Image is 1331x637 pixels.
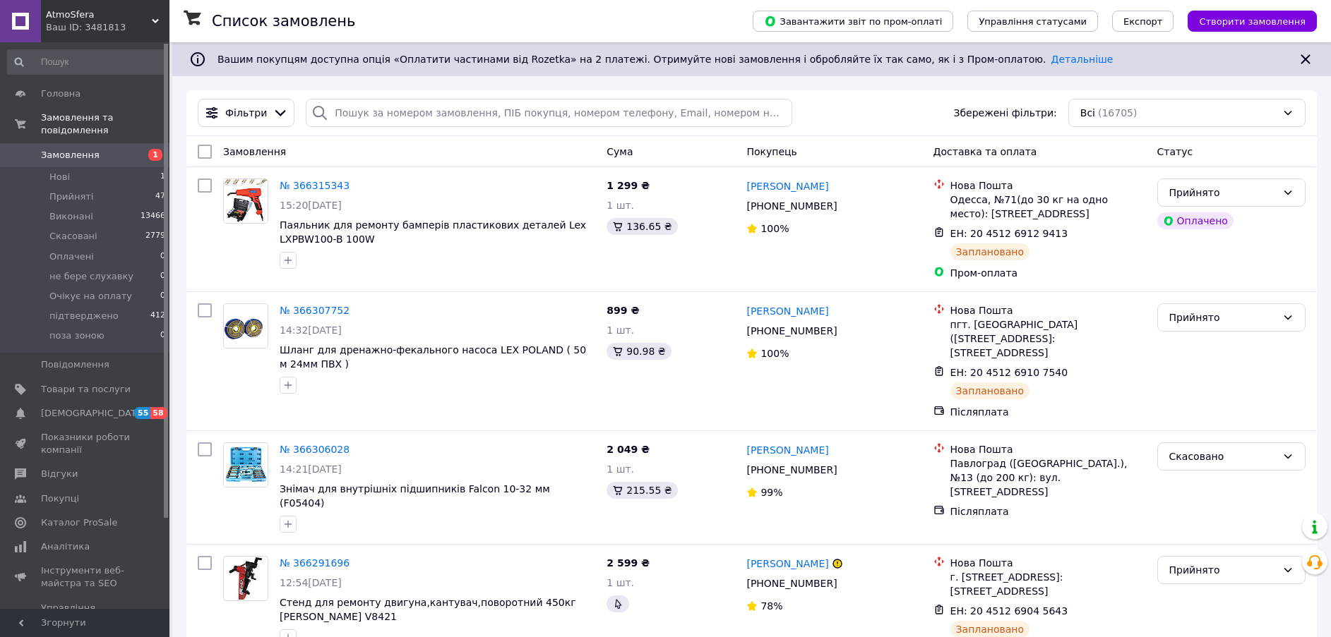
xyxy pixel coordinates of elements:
span: Управління статусами [979,16,1087,27]
span: Відгуки [41,468,78,480]
div: Нова Пошта [950,556,1146,570]
span: 1 299 ₴ [607,180,650,191]
span: 2779 [145,230,165,243]
span: підтверджено [49,310,119,322]
span: Прийняті [49,190,93,203]
span: Каталог ProSale [41,516,117,529]
span: 47 [155,190,165,203]
span: Інструменти веб-майстра та SEO [41,564,131,590]
h1: Список замовлень [212,13,355,30]
span: 78% [760,600,782,612]
div: Одесса, №71(до 30 кг на одно место): [STREET_ADDRESS] [950,193,1146,221]
span: Збережені фільтри: [953,106,1056,120]
span: Всі [1080,106,1095,120]
div: Скасовано [1169,449,1277,464]
span: 58 [150,407,167,419]
div: 215.55 ₴ [607,482,677,499]
span: Покупці [41,492,79,505]
span: 14:21[DATE] [280,463,342,475]
span: 13466 [141,210,165,223]
span: ЕН: 20 4512 6912 9413 [950,228,1068,239]
div: 90.98 ₴ [607,343,671,360]
span: Аналітика [41,540,90,553]
span: Cума [607,146,633,157]
span: AtmoSfera [46,8,152,21]
input: Пошук [7,49,167,75]
button: Управління статусами [967,11,1098,32]
div: Післяплата [950,405,1146,419]
div: пгт. [GEOGRAPHIC_DATA] ([STREET_ADDRESS]: [STREET_ADDRESS] [950,317,1146,360]
a: [PERSON_NAME] [746,443,828,457]
span: поза зоною [49,329,105,342]
a: № 366291696 [280,557,350,569]
span: Статус [1157,146,1193,157]
div: Заплановано [950,243,1030,260]
span: 14:32[DATE] [280,324,342,336]
a: Детальніше [1051,54,1114,65]
img: Фото товару [224,557,268,600]
a: Шланг для дренажно-фекального насоса LEX POLAND ( 50 м 24мм ПВХ ) [280,344,586,370]
span: Повідомлення [41,358,109,371]
span: ЕН: 20 4512 6904 5643 [950,605,1068,617]
div: Пром-оплата [950,266,1146,280]
span: Завантажити звіт по пром-оплаті [764,15,942,28]
div: Заплановано [950,382,1030,399]
span: 0 [160,270,165,283]
span: Замовлення [41,149,100,162]
img: Фото товару [224,179,267,223]
a: [PERSON_NAME] [746,304,828,318]
span: (16705) [1098,107,1137,119]
span: Показники роботи компанії [41,431,131,456]
span: 1 шт. [607,200,634,211]
div: Нова Пошта [950,178,1146,193]
div: г. [STREET_ADDRESS]: [STREET_ADDRESS] [950,570,1146,598]
span: 0 [160,329,165,342]
img: Фото товару [224,447,268,483]
div: Прийнято [1169,185,1277,200]
span: Скасовані [49,230,97,243]
span: Очікує на оплату [49,290,132,303]
span: Товари та послуги [41,383,131,396]
a: Створити замовлення [1174,15,1317,26]
span: ЕН: 20 4512 6910 7540 [950,367,1068,378]
a: Фото товару [223,303,268,348]
img: Фото товару [224,310,268,343]
span: 0 [160,290,165,303]
span: Доставка та оплата [933,146,1037,157]
div: Оплачено [1157,212,1234,229]
a: Фото товару [223,442,268,487]
span: 1 [160,171,165,183]
a: Фото товару [223,178,268,224]
span: 899 ₴ [607,305,639,316]
a: Стенд для ремонту двигуна,кантувач,поворотний 450кг [PERSON_NAME] V8421 [280,597,576,622]
button: Створити замовлення [1188,11,1317,32]
span: 100% [760,348,789,359]
div: Прийнято [1169,562,1277,578]
input: Пошук за номером замовлення, ПІБ покупця, номером телефону, Email, номером накладної [306,99,792,127]
span: 55 [134,407,150,419]
span: Створити замовлення [1199,16,1306,27]
div: [PHONE_NUMBER] [744,460,840,480]
span: Замовлення та повідомлення [41,111,169,137]
div: [PHONE_NUMBER] [744,574,840,593]
a: Фото товару [223,556,268,601]
span: не бере слухавку [49,270,133,283]
span: Виконані [49,210,93,223]
span: Паяльник для ремонту бамперів пластикових деталей Lex LXPBW100-B 100W [280,219,586,245]
a: Знімач для внутрішніх підшипників Falcon 10-32 мм (F05404) [280,483,550,509]
span: 12:54[DATE] [280,577,342,588]
div: Павлоград ([GEOGRAPHIC_DATA].), №13 (до 200 кг): вул. [STREET_ADDRESS] [950,456,1146,499]
span: 1 шт. [607,463,634,475]
div: Нова Пошта [950,303,1146,317]
span: Оплачені [49,250,94,263]
a: № 366315343 [280,180,350,191]
a: № 366307752 [280,305,350,316]
button: Експорт [1112,11,1174,32]
span: Покупець [746,146,796,157]
span: Вашим покупцям доступна опція «Оплатити частинами від Rozetka» на 2 платежі. Отримуйте нові замов... [217,54,1113,65]
span: 1 шт. [607,577,634,588]
span: [DEMOGRAPHIC_DATA] [41,407,145,420]
span: Замовлення [223,146,286,157]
